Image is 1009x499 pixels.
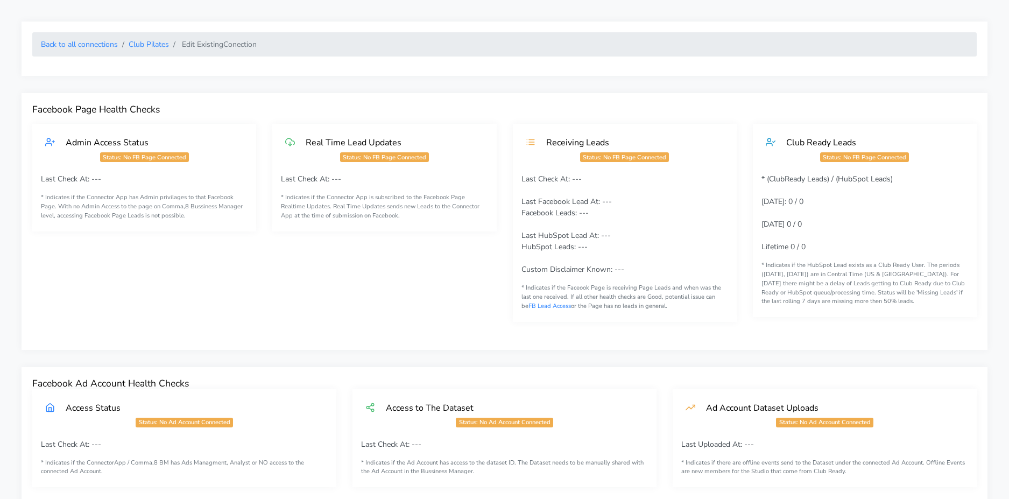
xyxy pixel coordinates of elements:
[41,459,328,477] small: * Indicates if the ConnectorApp / Comma,8 BM has Ads Managment, Analyst or NO access to the conne...
[761,261,965,305] span: * Indicates if the HubSpot Lead exists as a Club Ready User. The periods ([DATE], [DATE]) are in ...
[32,378,977,389] h4: Facebook Ad Account Health Checks
[295,137,483,148] div: Real Time Lead Updates
[136,418,232,427] span: Status: No Ad Account Connected
[32,104,977,115] h4: Facebook Page Health Checks
[41,193,248,220] small: * Indicates if the Connector App has Admin privilages to that Facebook Page. With no Admin Access...
[820,152,909,162] span: Status: No FB Page Connected
[129,39,169,50] a: Club Pilates
[456,418,553,427] span: Status: No Ad Account Connected
[681,439,968,450] p: Last Uploaded At: ---
[535,137,724,148] div: Receiving Leads
[169,39,257,50] li: Edit Existing Conection
[521,264,624,275] span: Custom Disclaimer Known: ---
[41,439,328,450] p: Last Check At: ---
[41,173,248,185] p: Last Check At: ---
[375,402,644,413] div: Access to The Dataset
[41,39,118,50] a: Back to all connections
[695,402,964,413] div: Ad Account Dataset Uploads
[361,439,648,450] p: Last Check At: ---
[776,418,873,427] span: Status: No Ad Account Connected
[521,284,721,310] span: * Indicates if the Faceook Page is receiving Page Leads and when was the last one received. If al...
[100,152,189,162] span: Status: No FB Page Connected
[528,302,571,310] a: FB Lead Access
[761,242,806,252] span: Lifetime 0 / 0
[55,137,243,148] div: Admin Access Status
[761,196,803,207] span: [DATE]: 0 / 0
[521,230,611,241] span: Last HubSpot Lead At: ---
[775,137,964,148] div: Club Ready Leads
[681,459,968,477] small: * Indicates if there are offline events send to the Dataset under the connected Ad Account. Offli...
[361,459,648,477] small: * Indicates if the Ad Account has access to the dataset ID. The Dataset needs to be manually shar...
[761,174,893,184] span: * (ClubReady Leads) / (HubSpot Leads)
[281,173,488,185] p: Last Check At: ---
[340,152,429,162] span: Status: No FB Page Connected
[521,242,588,252] span: HubSpot Leads: ---
[761,219,802,229] span: [DATE] 0 / 0
[521,208,589,218] span: Facebook Leads: ---
[55,402,323,413] div: Access Status
[32,32,977,57] nav: breadcrumb
[281,193,488,220] small: * Indicates if the Connector App is subscribed to the Facebook Page Realtime Updates. Real Time U...
[521,196,612,207] span: Last Facebook Lead At: ---
[521,174,582,184] span: Last Check At: ---
[580,152,669,162] span: Status: No FB Page Connected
